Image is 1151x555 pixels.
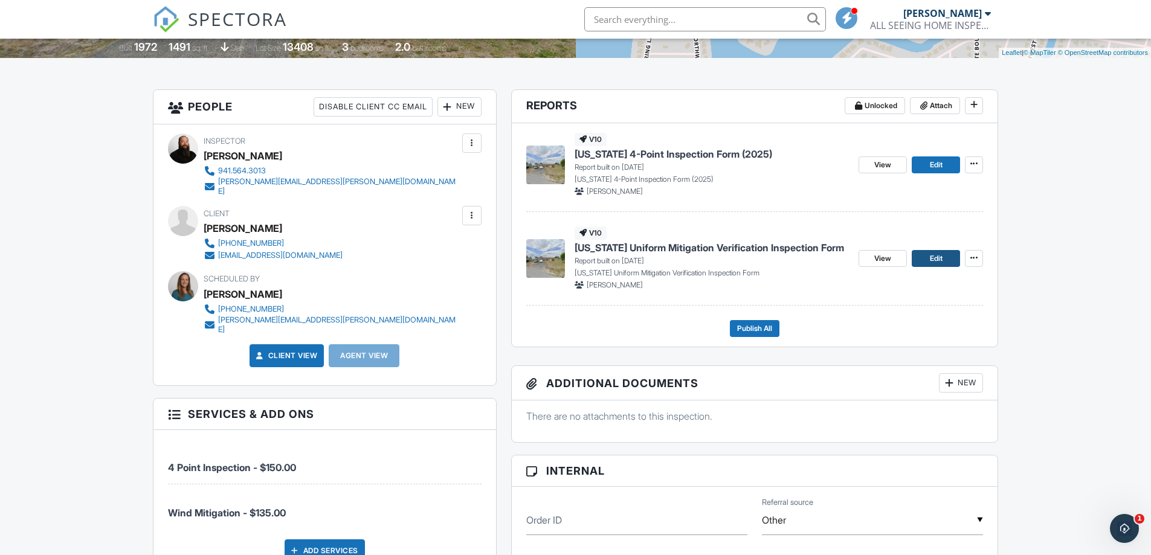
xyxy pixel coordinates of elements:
span: Scheduled By [204,274,260,283]
span: sq. ft. [192,43,209,53]
a: Client View [254,350,318,362]
input: Search everything... [584,7,826,31]
div: [EMAIL_ADDRESS][DOMAIN_NAME] [218,251,343,260]
h3: Internal [512,455,998,487]
span: bedrooms [350,43,384,53]
div: [PERSON_NAME] [903,7,982,19]
iframe: Intercom live chat [1110,514,1139,543]
h3: People [153,90,496,124]
div: ALL SEEING HOME INSPECTION [870,19,991,31]
div: New [437,97,482,117]
span: Inspector [204,136,245,146]
a: SPECTORA [153,16,287,42]
span: Wind Mitigation - $135.00 [168,507,286,519]
div: 1491 [169,40,190,53]
div: | [999,48,1151,58]
span: bathrooms [412,43,447,53]
a: © MapTiler [1024,49,1056,56]
div: Disable Client CC Email [314,97,433,117]
span: SPECTORA [188,6,287,31]
a: [PERSON_NAME][EMAIL_ADDRESS][PERSON_NAME][DOMAIN_NAME] [204,177,459,196]
div: [PERSON_NAME][EMAIL_ADDRESS][PERSON_NAME][DOMAIN_NAME] [218,315,459,335]
li: Service: Wind Mitigation [168,484,482,529]
a: © OpenStreetMap contributors [1058,49,1148,56]
div: [PERSON_NAME][EMAIL_ADDRESS][PERSON_NAME][DOMAIN_NAME] [218,177,459,196]
label: Referral source [762,497,813,508]
img: The Best Home Inspection Software - Spectora [153,6,179,33]
div: New [939,373,983,393]
div: [PERSON_NAME] [204,285,282,303]
span: 1 [1135,514,1144,524]
label: Order ID [526,513,562,527]
span: sq.ft. [315,43,330,53]
div: 1972 [134,40,157,53]
a: [PHONE_NUMBER] [204,303,459,315]
div: 2.0 [395,40,410,53]
span: Lot Size [256,43,281,53]
h3: Additional Documents [512,366,998,400]
p: There are no attachments to this inspection. [526,409,984,423]
div: [PERSON_NAME] [204,147,282,165]
span: Built [119,43,132,53]
span: 4 Point Inspection - $150.00 [168,461,296,473]
span: Client [204,209,230,218]
div: 13408 [283,40,314,53]
span: slab [231,43,244,53]
div: [PERSON_NAME] [204,219,282,237]
h3: Services & Add ons [153,399,496,430]
div: [PHONE_NUMBER] [218,239,284,248]
a: [PERSON_NAME][EMAIL_ADDRESS][PERSON_NAME][DOMAIN_NAME] [204,315,459,335]
a: 941.564.3013 [204,165,459,177]
a: [EMAIL_ADDRESS][DOMAIN_NAME] [204,249,343,261]
li: Service: 4 Point Inspection [168,439,482,484]
div: 3 [342,40,349,53]
div: [PHONE_NUMBER] [218,304,284,314]
a: [PHONE_NUMBER] [204,237,343,249]
a: Leaflet [1002,49,1022,56]
div: 941.564.3013 [218,166,266,176]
